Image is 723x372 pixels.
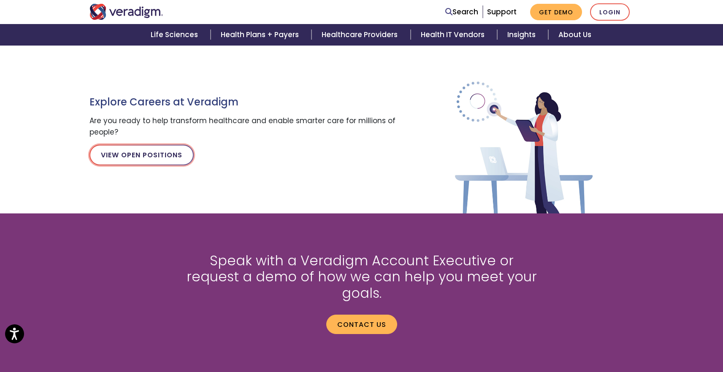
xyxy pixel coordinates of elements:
a: Healthcare Providers [311,24,410,46]
a: Search [445,6,478,18]
a: Life Sciences [141,24,211,46]
a: Get Demo [530,4,582,20]
a: Insights [497,24,548,46]
a: Health IT Vendors [411,24,497,46]
a: About Us [548,24,601,46]
img: Veradigm logo [89,4,163,20]
h3: Explore Careers at Veradigm [89,96,402,108]
h2: Speak with a Veradigm Account Executive or request a demo of how we can help you meet your goals. [182,253,541,301]
a: Support [487,7,517,17]
a: Login [590,3,630,21]
p: Are you ready to help transform healthcare and enable smarter care for millions of people? [89,115,402,138]
a: Health Plans + Payers [211,24,311,46]
a: View Open Positions [89,145,194,165]
a: Contact us [326,315,397,334]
